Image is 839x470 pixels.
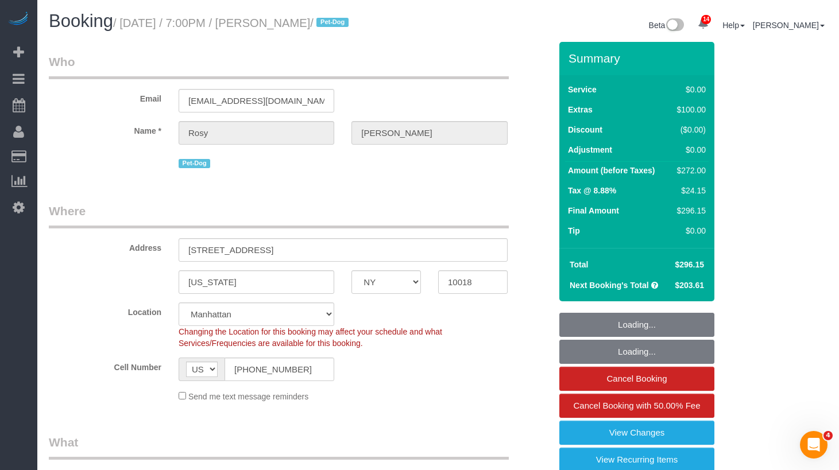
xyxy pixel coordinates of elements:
[568,165,655,176] label: Amount (before Taxes)
[40,238,170,254] label: Address
[823,431,833,440] span: 4
[570,281,649,290] strong: Next Booking's Total
[49,434,509,460] legend: What
[568,84,597,95] label: Service
[672,104,706,115] div: $100.00
[7,11,30,28] img: Automaid Logo
[672,165,706,176] div: $272.00
[179,327,442,348] span: Changing the Location for this booking may affect your schedule and what Services/Frequencies are...
[568,104,593,115] label: Extras
[40,302,170,318] label: Location
[40,121,170,137] label: Name *
[438,270,508,294] input: Zip Code
[672,205,706,216] div: $296.15
[113,17,352,29] small: / [DATE] / 7:00PM / [PERSON_NAME]
[179,121,334,145] input: First Name
[225,358,334,381] input: Cell Number
[559,367,714,391] a: Cancel Booking
[692,11,714,37] a: 14
[672,124,706,135] div: ($0.00)
[569,52,709,65] h3: Summary
[722,21,745,30] a: Help
[665,18,684,33] img: New interface
[49,203,509,228] legend: Where
[351,121,507,145] input: Last Name
[188,392,308,401] span: Send me text message reminders
[40,358,170,373] label: Cell Number
[49,53,509,79] legend: Who
[568,124,602,135] label: Discount
[574,401,701,410] span: Cancel Booking with 50.00% Fee
[568,144,612,156] label: Adjustment
[568,225,580,236] label: Tip
[568,185,616,196] label: Tax @ 8.88%
[649,21,685,30] a: Beta
[701,15,711,24] span: 14
[800,431,828,459] iframe: Intercom live chat
[672,225,706,236] div: $0.00
[310,17,352,29] span: /
[316,18,348,27] span: Pet-Dog
[675,281,704,290] span: $203.61
[570,260,588,269] strong: Total
[179,89,334,112] input: Email
[559,421,714,445] a: View Changes
[672,84,706,95] div: $0.00
[179,159,210,168] span: Pet-Dog
[568,205,619,216] label: Final Amount
[672,185,706,196] div: $24.15
[753,21,825,30] a: [PERSON_NAME]
[559,394,714,418] a: Cancel Booking with 50.00% Fee
[40,89,170,104] label: Email
[49,11,113,31] span: Booking
[179,270,334,294] input: City
[675,260,704,269] span: $296.15
[672,144,706,156] div: $0.00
